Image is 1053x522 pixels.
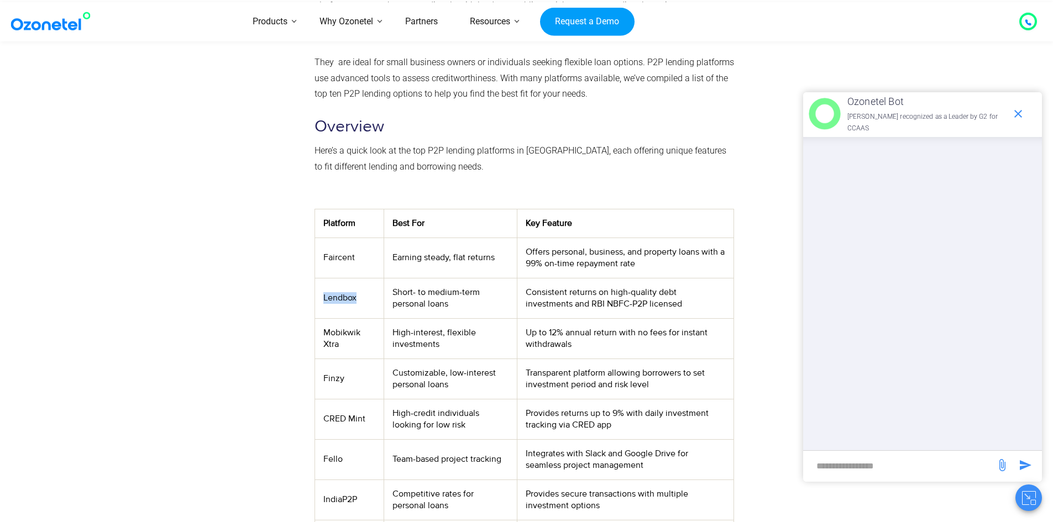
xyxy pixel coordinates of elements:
[384,479,517,520] td: Competitive rates for personal loans
[454,2,526,41] a: Resources
[384,209,517,238] th: Best For
[1014,454,1036,476] span: send message
[847,111,1006,135] p: [PERSON_NAME] recognized as a Leader by G2 for CCAAS
[517,238,734,278] td: Offers personal, business, and property loans with a 99% on-time repayment rate
[237,2,303,41] a: Products
[1007,103,1029,125] span: end chat or minimize
[384,358,517,399] td: Customizable, low-interest personal loans
[315,209,384,238] th: Platform
[315,399,384,439] td: CRED Mint
[517,278,734,318] td: Consistent returns on high-quality debt investments and RBI NBFC-P2P licensed
[517,439,734,479] td: Integrates with Slack and Google Drive for seamless project management
[847,93,1006,110] p: Ozonetel Bot
[1015,484,1042,511] button: Close chat
[384,439,517,479] td: Team-based project tracking
[384,278,517,318] td: Short- to medium-term personal loans
[315,117,384,136] span: Overview
[315,238,384,278] td: Faircent
[315,358,384,399] td: Finzy
[809,98,841,130] img: header
[540,7,635,36] a: Request a Demo
[315,479,384,520] td: IndiaP2P
[517,318,734,358] td: Up to 12% annual return with no fees for instant withdrawals
[517,358,734,399] td: Transparent platform allowing borrowers to set investment period and risk level
[517,399,734,439] td: Provides returns up to 9% with daily investment tracking via CRED app
[315,57,734,99] span: They are ideal for small business owners or individuals seeking flexible loan options. P2P lendin...
[315,439,384,479] td: Fello
[517,479,734,520] td: Provides secure transactions with multiple investment options
[809,456,990,476] div: new-msg-input
[517,209,734,238] th: Key Feature
[384,318,517,358] td: High-interest, flexible investments
[991,454,1013,476] span: send message
[315,145,726,172] span: Here’s a quick look at the top P2P lending platforms in [GEOGRAPHIC_DATA], each offering unique f...
[384,399,517,439] td: High-credit individuals looking for low risk
[389,2,454,41] a: Partners
[315,318,384,358] td: Mobikwik Xtra
[384,238,517,278] td: Earning steady, flat returns
[315,278,384,318] td: Lendbox
[303,2,389,41] a: Why Ozonetel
